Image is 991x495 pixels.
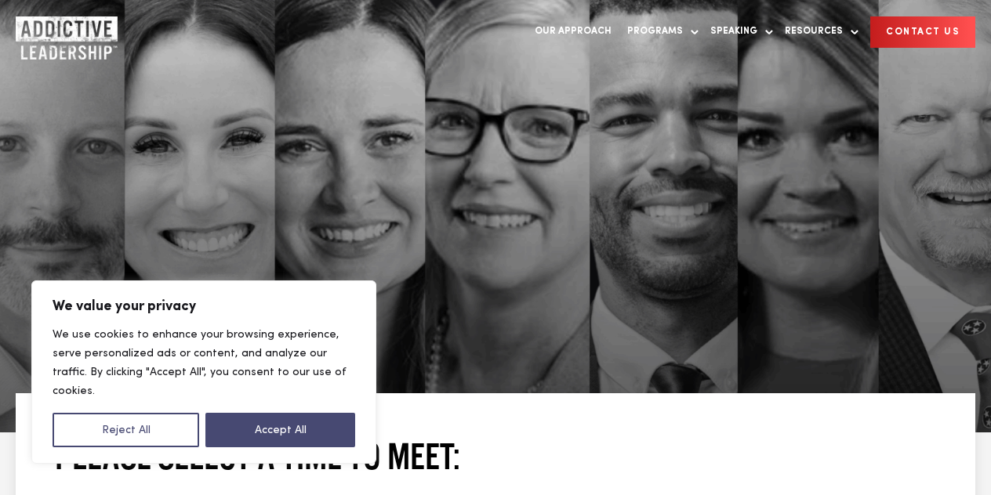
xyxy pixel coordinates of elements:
a: Our Approach [527,16,619,48]
div: We value your privacy [31,280,376,464]
a: Programs [619,16,699,48]
button: Reject All [53,413,199,447]
button: Accept All [205,413,355,447]
p: We use cookies to enhance your browsing experience, serve personalized ads or content, and analyz... [53,325,355,400]
p: We value your privacy [53,297,355,316]
a: CONTACT US [870,16,975,48]
a: Speaking [702,16,773,48]
a: Resources [777,16,859,48]
a: Home [16,16,110,48]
